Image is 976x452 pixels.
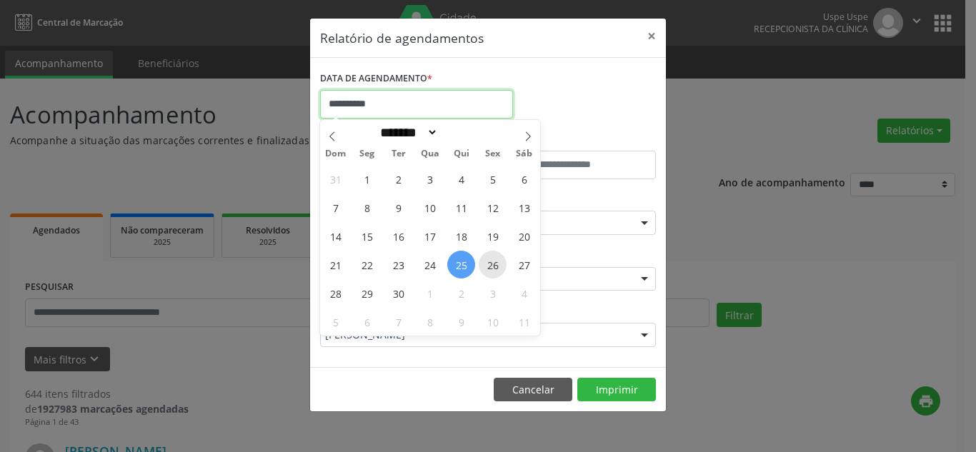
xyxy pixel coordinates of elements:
span: Outubro 1, 2025 [416,279,444,307]
span: Ter [383,149,414,159]
span: Outubro 8, 2025 [416,308,444,336]
label: ATÉ [492,129,656,151]
label: DATA DE AGENDAMENTO [320,68,432,90]
span: Setembro 4, 2025 [447,165,475,193]
span: Outubro 4, 2025 [510,279,538,307]
span: Outubro 10, 2025 [479,308,507,336]
h5: Relatório de agendamentos [320,29,484,47]
span: Setembro 15, 2025 [353,222,381,250]
span: Qua [414,149,446,159]
span: Setembro 28, 2025 [322,279,349,307]
span: Setembro 7, 2025 [322,194,349,221]
span: Setembro 26, 2025 [479,251,507,278]
span: Outubro 9, 2025 [447,308,475,336]
span: Outubro 5, 2025 [322,308,349,336]
span: Qui [446,149,477,159]
span: Agosto 31, 2025 [322,165,349,193]
span: Setembro 27, 2025 [510,251,538,278]
span: Outubro 7, 2025 [384,308,412,336]
span: Setembro 1, 2025 [353,165,381,193]
span: Setembro 19, 2025 [479,222,507,250]
span: Setembro 22, 2025 [353,251,381,278]
span: Setembro 11, 2025 [447,194,475,221]
span: Setembro 20, 2025 [510,222,538,250]
select: Month [375,125,438,140]
span: Setembro 9, 2025 [384,194,412,221]
span: Setembro 2, 2025 [384,165,412,193]
span: Outubro 11, 2025 [510,308,538,336]
span: Setembro 29, 2025 [353,279,381,307]
span: Setembro 21, 2025 [322,251,349,278]
span: Setembro 25, 2025 [447,251,475,278]
span: Setembro 12, 2025 [479,194,507,221]
span: Seg [352,149,383,159]
button: Cancelar [494,378,572,402]
span: Setembro 10, 2025 [416,194,444,221]
span: Setembro 14, 2025 [322,222,349,250]
span: Setembro 24, 2025 [416,251,444,278]
span: Setembro 30, 2025 [384,279,412,307]
span: Setembro 8, 2025 [353,194,381,221]
span: Setembro 23, 2025 [384,251,412,278]
span: Setembro 3, 2025 [416,165,444,193]
span: Setembro 18, 2025 [447,222,475,250]
span: Dom [320,149,352,159]
span: Outubro 2, 2025 [447,279,475,307]
span: Outubro 6, 2025 [353,308,381,336]
span: Setembro 13, 2025 [510,194,538,221]
span: Setembro 17, 2025 [416,222,444,250]
span: Outubro 3, 2025 [479,279,507,307]
span: Sáb [509,149,540,159]
button: Imprimir [577,378,656,402]
button: Close [637,19,666,54]
span: Setembro 5, 2025 [479,165,507,193]
span: Setembro 16, 2025 [384,222,412,250]
span: Sex [477,149,509,159]
span: Setembro 6, 2025 [510,165,538,193]
input: Year [438,125,485,140]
